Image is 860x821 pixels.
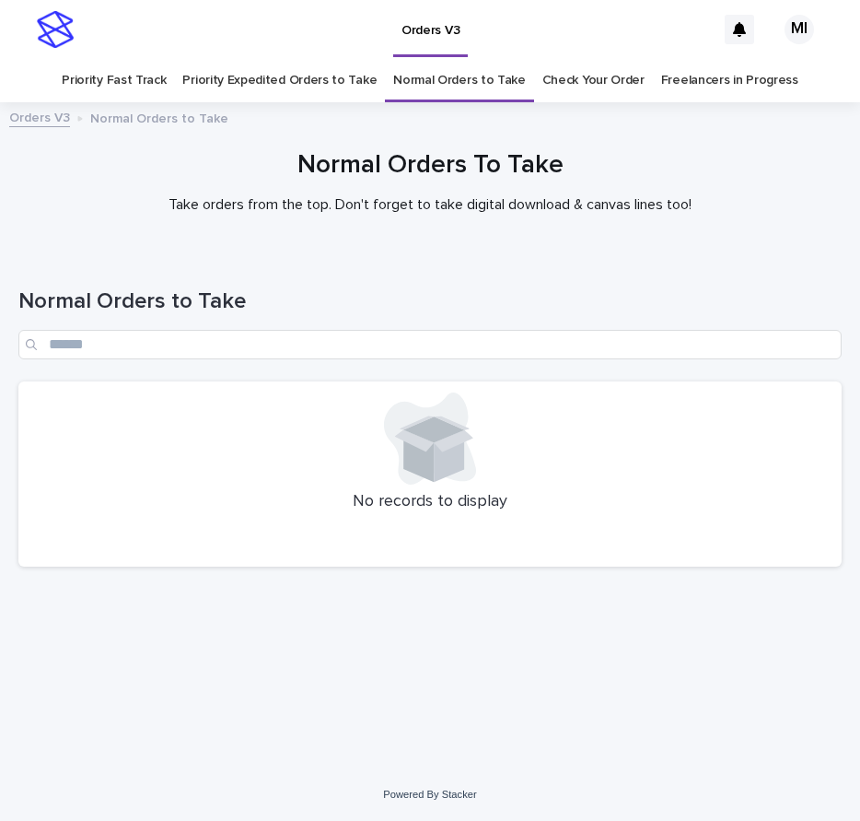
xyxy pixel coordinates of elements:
[784,15,814,44] div: MI
[661,59,798,102] a: Freelancers in Progress
[62,59,166,102] a: Priority Fast Track
[18,150,842,182] h1: Normal Orders To Take
[383,789,476,800] a: Powered By Stacker
[62,196,798,214] p: Take orders from the top. Don't forget to take digital download & canvas lines too!
[182,59,377,102] a: Priority Expedited Orders to Take
[37,11,74,48] img: stacker-logo-s-only.png
[393,59,526,102] a: Normal Orders to Take
[542,59,645,102] a: Check Your Order
[29,492,831,512] p: No records to display
[9,106,70,127] a: Orders V3
[18,330,842,359] input: Search
[18,288,842,315] h1: Normal Orders to Take
[90,107,228,127] p: Normal Orders to Take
